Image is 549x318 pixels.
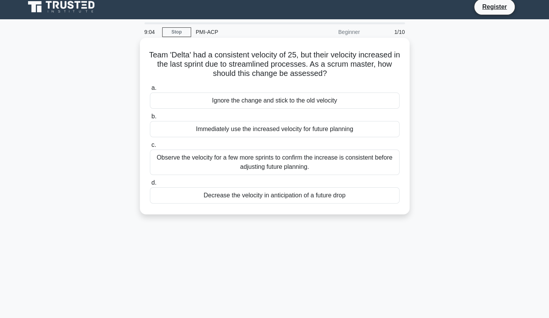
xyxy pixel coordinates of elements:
span: d. [151,179,156,186]
div: Decrease the velocity in anticipation of a future drop [150,187,400,204]
a: Stop [162,27,191,37]
div: Immediately use the increased velocity for future planning [150,121,400,137]
span: b. [151,113,156,119]
span: c. [151,141,156,148]
div: 1/10 [364,24,410,40]
div: Beginner [297,24,364,40]
span: a. [151,84,156,91]
div: Observe the velocity for a few more sprints to confirm the increase is consistent before adjustin... [150,150,400,175]
div: Ignore the change and stick to the old velocity [150,93,400,109]
div: 9:04 [140,24,162,40]
div: PMI-ACP [191,24,297,40]
h5: Team 'Delta' had a consistent velocity of 25, but their velocity increased in the last sprint due... [149,50,400,79]
a: Register [477,2,511,12]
